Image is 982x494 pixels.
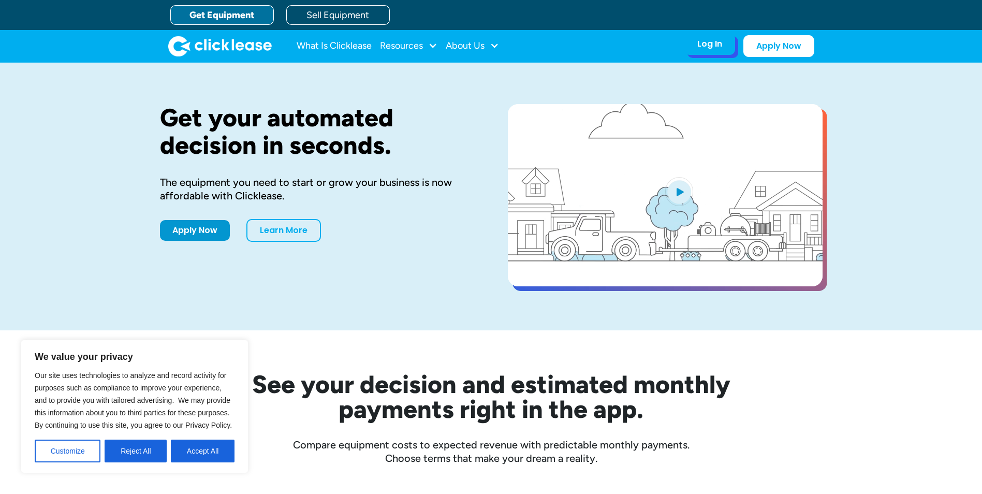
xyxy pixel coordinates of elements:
a: Get Equipment [170,5,274,25]
button: Reject All [105,440,167,462]
div: Compare equipment costs to expected revenue with predictable monthly payments. Choose terms that ... [160,438,823,465]
img: Blue play button logo on a light blue circular background [665,177,693,206]
div: Log In [697,39,722,49]
div: About Us [446,36,499,56]
h2: See your decision and estimated monthly payments right in the app. [201,372,781,422]
a: open lightbox [508,104,823,286]
span: Our site uses technologies to analyze and record activity for purposes such as compliance to impr... [35,371,232,429]
div: Resources [380,36,437,56]
button: Customize [35,440,100,462]
a: Apply Now [160,220,230,241]
a: Learn More [246,219,321,242]
button: Accept All [171,440,234,462]
a: Sell Equipment [286,5,390,25]
h1: Get your automated decision in seconds. [160,104,475,159]
a: Apply Now [743,35,814,57]
div: We value your privacy [21,340,248,473]
a: What Is Clicklease [297,36,372,56]
div: The equipment you need to start or grow your business is now affordable with Clicklease. [160,176,475,202]
a: home [168,36,272,56]
img: Clicklease logo [168,36,272,56]
p: We value your privacy [35,351,234,363]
